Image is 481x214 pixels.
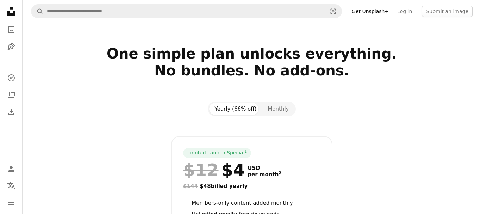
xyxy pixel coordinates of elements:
span: USD [248,165,281,171]
a: Log in [393,6,416,17]
a: Home — Unsplash [4,4,18,20]
div: Limited Launch Special [183,148,251,158]
sup: 1 [245,149,247,153]
button: Menu [4,196,18,210]
a: Get Unsplash+ [348,6,393,17]
a: Illustrations [4,39,18,54]
button: Visual search [325,5,342,18]
a: Log in / Sign up [4,162,18,176]
a: 1 [243,149,249,157]
a: Download History [4,105,18,119]
a: 2 [277,171,283,178]
span: per month [248,171,281,178]
a: Collections [4,88,18,102]
div: $4 [183,161,245,179]
button: Language [4,179,18,193]
div: $48 billed yearly [183,182,320,190]
form: Find visuals sitewide [31,4,342,18]
a: Photos [4,23,18,37]
a: Explore [4,71,18,85]
li: Members-only content added monthly [183,199,320,207]
h2: One simple plan unlocks everything. No bundles. No add-ons. [31,45,473,96]
button: Yearly (66% off) [209,103,262,115]
button: Search Unsplash [31,5,43,18]
span: $144 [183,183,198,189]
button: Monthly [262,103,294,115]
sup: 2 [279,171,281,175]
button: Submit an image [422,6,473,17]
span: $12 [183,161,218,179]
